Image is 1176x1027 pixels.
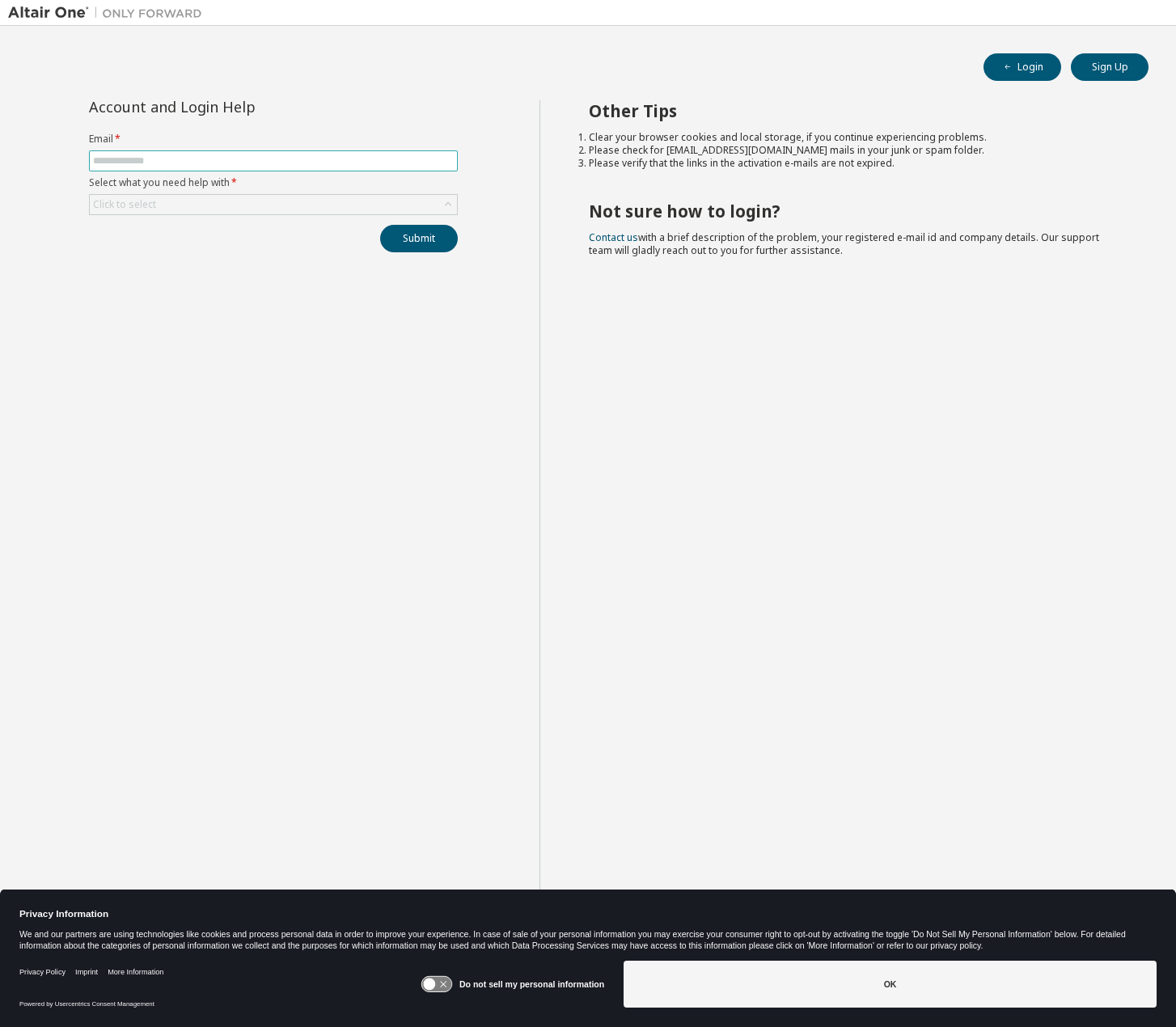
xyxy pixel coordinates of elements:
div: Click to select [93,198,156,211]
a: Contact us [589,230,638,244]
span: with a brief description of the problem, your registered e-mail id and company details. Our suppo... [589,230,1099,257]
img: Altair One [8,5,210,21]
button: Sign Up [1071,53,1149,81]
h2: Other Tips [589,100,1120,121]
li: Clear your browser cookies and local storage, if you continue experiencing problems. [589,131,1120,144]
label: Select what you need help with [89,176,458,189]
label: Email [89,133,458,146]
div: Account and Login Help [89,100,384,113]
li: Please check for [EMAIL_ADDRESS][DOMAIN_NAME] mails in your junk or spam folder. [589,144,1120,157]
li: Please verify that the links in the activation e-mails are not expired. [589,157,1120,170]
h2: Not sure how to login? [589,201,1120,222]
div: Click to select [90,195,457,214]
button: Submit [380,225,458,252]
button: Login [984,53,1061,81]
